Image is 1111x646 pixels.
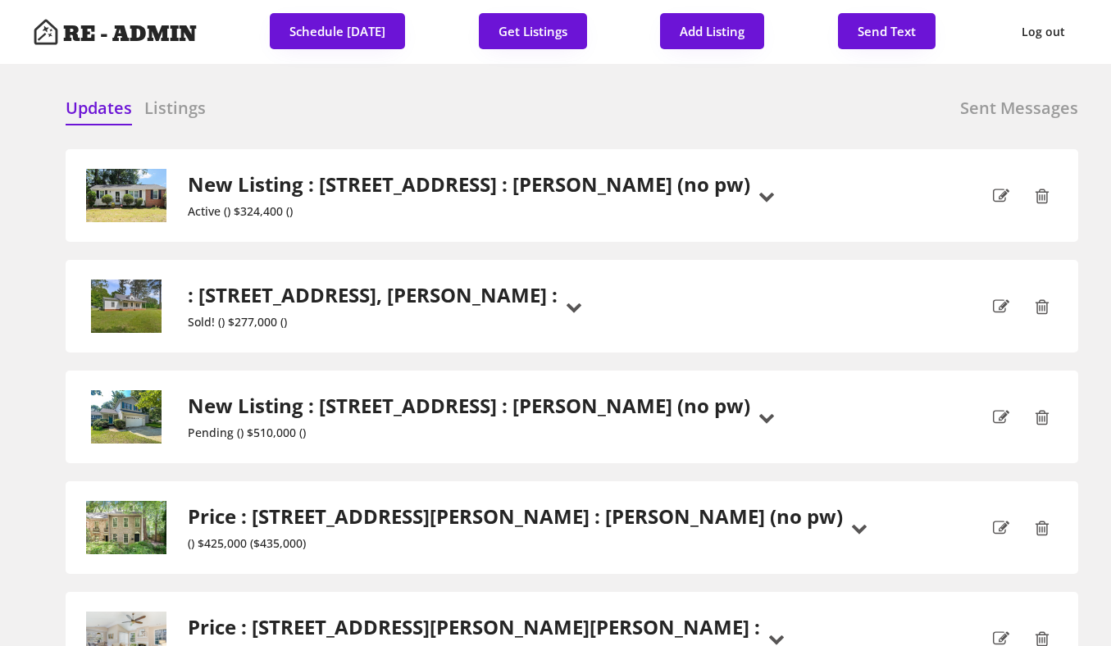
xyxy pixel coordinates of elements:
[188,616,760,639] h2: Price : [STREET_ADDRESS][PERSON_NAME][PERSON_NAME] :
[188,394,750,418] h2: New Listing : [STREET_ADDRESS] : [PERSON_NAME] (no pw)
[63,24,197,45] h4: RE - ADMIN
[85,280,167,333] img: b5aa7e4add88c0ccbfb14c293ddd0d5c-cc_ft_1536.webp
[33,19,59,45] img: Artboard%201%20copy%203.svg
[144,97,206,120] h6: Listings
[188,316,558,330] div: Sold! () $277,000 ()
[188,537,843,551] div: () $425,000 ($435,000)
[270,13,405,49] button: Schedule [DATE]
[1009,13,1078,51] button: Log out
[188,284,558,307] h2: : [STREET_ADDRESS], [PERSON_NAME] :
[660,13,764,49] button: Add Listing
[188,426,750,440] div: Pending () $510,000 ()
[838,13,936,49] button: Send Text
[85,169,167,222] img: 20250805164610280152000000-o.jpg
[66,97,132,120] h6: Updates
[188,205,750,219] div: Active () $324,400 ()
[960,97,1078,120] h6: Sent Messages
[188,505,843,529] h2: Price : [STREET_ADDRESS][PERSON_NAME] : [PERSON_NAME] (no pw)
[479,13,587,49] button: Get Listings
[85,390,167,444] img: 20250806133933782137000000-o.jpg
[188,173,750,197] h2: New Listing : [STREET_ADDRESS] : [PERSON_NAME] (no pw)
[85,501,167,554] img: 20250717125322683864000000-o.jpg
